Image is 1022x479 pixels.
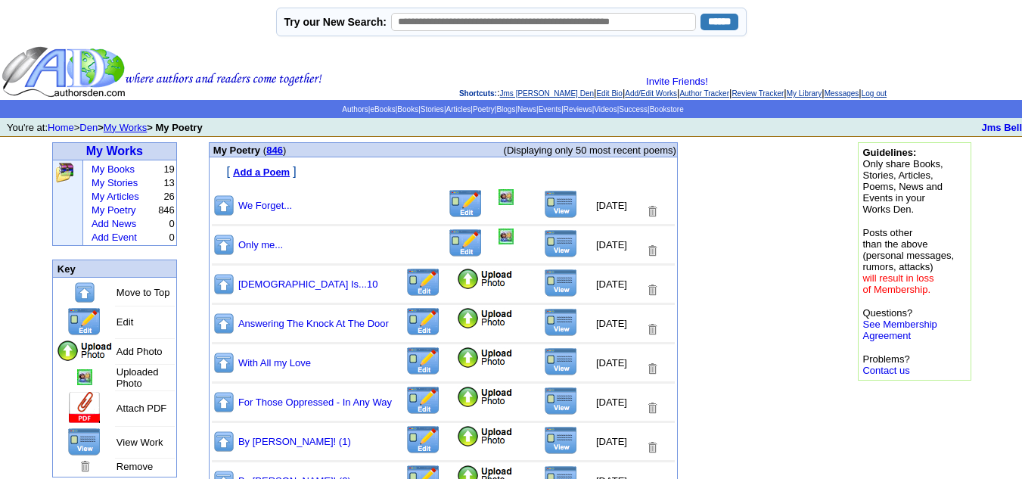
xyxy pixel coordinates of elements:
a: Contact us [862,365,909,376]
font: ] [293,165,296,178]
img: Add/Remove Photo [499,229,514,244]
a: Answering The Knock At The Door [238,318,389,329]
font: 0 [169,232,175,243]
font: [DATE] [596,239,627,250]
a: Poetry [473,105,495,114]
font: [DATE] [596,318,627,329]
a: 846 [266,145,283,156]
a: Add News [92,218,136,229]
img: View this Title [544,308,578,337]
a: Invite Friends! [646,76,708,87]
img: Edit this Title [448,229,483,258]
a: Add/Edit Works [625,89,677,98]
a: Jms [PERSON_NAME] Den [500,89,594,98]
img: Add Photo [456,347,514,369]
b: > [98,122,104,133]
img: View this Title [544,426,578,455]
a: Messages [825,89,859,98]
img: Move to top [73,281,96,304]
font: [DATE] [596,200,627,211]
font: Problems? [862,353,909,376]
a: With All my Love [238,357,311,369]
img: Removes this Title [645,204,659,219]
a: My Poetry [92,204,136,216]
font: 13 [163,177,174,188]
a: Articles [446,105,471,114]
font: [ [227,165,230,178]
a: Authors [342,105,368,114]
a: My Works [86,145,143,157]
a: By [PERSON_NAME]! (1) [238,436,351,447]
img: Removes this Title [645,322,659,337]
a: Blogs [496,105,515,114]
a: Reviews [564,105,592,114]
a: Review Tracker [732,89,784,98]
font: [DATE] [596,436,627,447]
font: Uploaded Photo [116,366,159,389]
img: Move to top [213,351,235,375]
img: Edit this Title [67,307,102,337]
font: My Poetry [213,145,260,156]
font: Attach PDF [116,403,166,414]
a: Success [619,105,648,114]
img: Add Photo [456,425,514,448]
a: My Works [104,122,148,133]
a: We Forget... [238,200,292,211]
a: My Books [92,163,135,175]
font: You're at: > [7,122,203,133]
a: For Those Oppressed - In Any Way [238,397,392,408]
a: Jms Bell [982,122,1022,133]
a: Author Tracker [679,89,729,98]
a: Add a Poem [233,165,290,178]
a: [DEMOGRAPHIC_DATA] Is...10 [238,278,377,290]
font: [DATE] [596,357,627,369]
a: Den [79,122,98,133]
img: Edit this Title [405,386,441,415]
font: 846 [158,204,175,216]
a: eBooks [370,105,395,114]
img: View this Page [67,428,101,456]
img: Edit this Title [448,189,483,219]
img: Add/Remove Photo [499,189,514,205]
font: Move to Top [116,287,170,298]
a: Events [539,105,562,114]
font: (Displaying only 50 most recent poems) [504,145,676,156]
a: My Library [787,89,822,98]
font: View Work [116,437,163,448]
img: Edit this Title [405,347,441,376]
b: Guidelines: [862,147,916,158]
a: Bookstore [650,105,684,114]
a: Only me... [238,239,283,250]
a: See Membership Agreement [862,319,937,341]
img: Edit this Title [405,268,441,297]
img: Add Photo [456,386,514,409]
a: Videos [594,105,617,114]
font: [DATE] [596,397,627,408]
img: Edit this Title [405,307,441,337]
img: Move to top [213,272,235,296]
img: header_logo2.gif [2,45,322,98]
img: Move to top [213,430,235,453]
img: Removes this Title [645,401,659,415]
img: View this Title [544,190,578,219]
font: [DATE] [596,278,627,290]
img: Move to top [213,312,235,335]
a: Home [48,122,74,133]
img: Add Photo [456,307,514,330]
img: View this Title [544,347,578,376]
img: Removes this Title [645,440,659,455]
a: News [517,105,536,114]
a: Books [397,105,418,114]
span: Shortcuts: [459,89,497,98]
font: 0 [169,218,175,229]
img: Move to top [213,194,235,217]
img: View this Title [544,269,578,297]
img: View this Title [544,229,578,258]
img: Move to top [213,233,235,257]
a: Stories [421,105,444,114]
a: My Articles [92,191,139,202]
div: : | | | | | | | [325,76,1020,98]
img: Move to top [213,390,235,414]
font: 19 [163,163,174,175]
